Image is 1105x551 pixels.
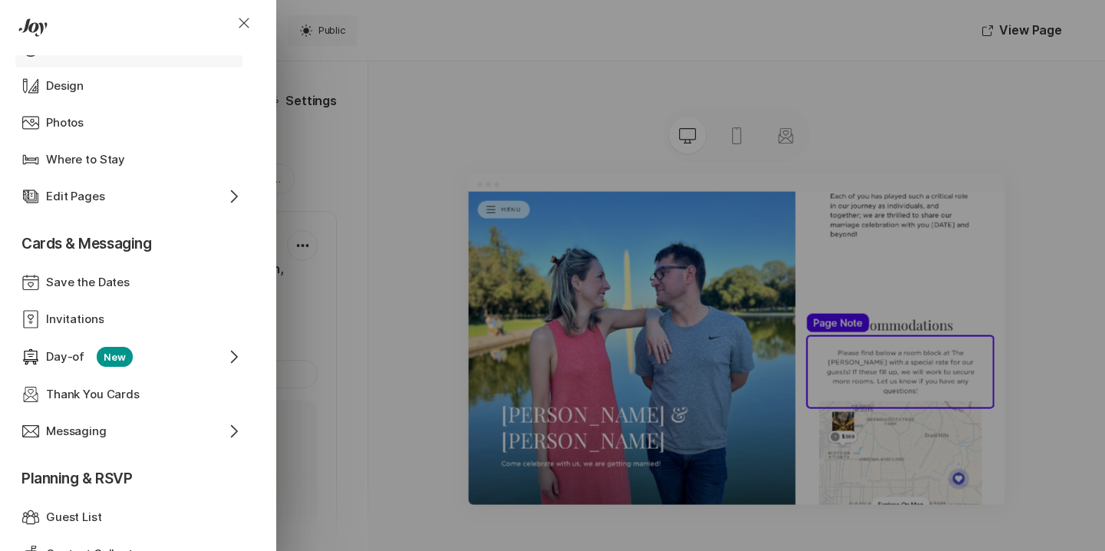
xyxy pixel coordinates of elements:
p: Photos [46,114,84,132]
p: Thank You Cards [46,386,140,404]
a: Where to Stay [21,141,249,178]
p: New [97,347,133,367]
p: Invitations [46,311,104,328]
p: Edit Pages [46,188,105,206]
p: Save the Dates [46,274,130,292]
p: Day-of [46,348,84,366]
a: Photos [21,104,249,141]
a: Design [21,68,249,104]
p: Where to Stay [46,151,125,169]
a: Guest List [21,499,249,536]
p: Design [46,78,84,95]
button: Close [216,5,272,41]
a: Thank You Cards [21,376,249,413]
a: Invitations [21,301,249,338]
p: Guest List [46,509,102,526]
p: Planning & RSVP [21,450,249,499]
button: MENU [18,18,127,55]
a: Save the Dates [21,264,249,301]
p: Accommodations [698,257,1081,292]
p: Messaging [46,423,107,440]
p: Cards & Messaging [21,215,249,264]
p: [PERSON_NAME] & [PERSON_NAME] [68,431,539,538]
